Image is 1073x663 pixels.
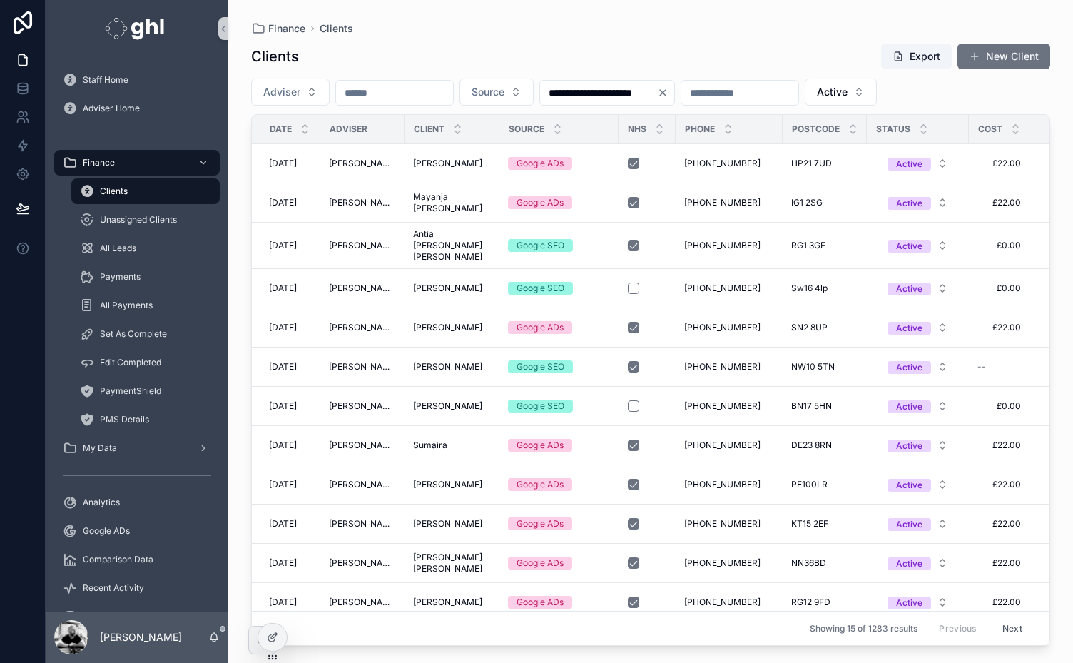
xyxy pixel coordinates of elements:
a: RG12 9FD [791,597,858,608]
span: Unassigned Clients [100,214,177,226]
span: NN36BD [791,557,826,569]
div: Google ADs [517,517,564,530]
a: [PERSON_NAME] [329,197,396,208]
span: Adviser [330,123,367,135]
a: NW10 5TN [791,361,858,373]
span: [PERSON_NAME] [413,158,482,169]
a: Google ADs [508,596,610,609]
a: [DATE] [269,479,312,490]
a: Google ADs [508,157,610,170]
a: £22.00 [977,479,1021,490]
span: [DATE] [269,557,297,569]
span: Showing 15 of 1283 results [810,623,917,634]
a: Sumaira [413,440,491,451]
span: [DATE] [269,158,297,169]
img: App logo [105,17,168,40]
div: Active [896,240,922,253]
span: [PERSON_NAME] [329,479,396,490]
a: Data Integrity [54,604,220,629]
a: [PERSON_NAME] [413,158,491,169]
h1: Clients [251,46,299,66]
span: £0.00 [977,283,1021,294]
span: NW10 5TN [791,361,835,373]
div: Google ADs [517,596,564,609]
button: Select Button [876,151,960,176]
a: Select Button [875,314,960,341]
a: [DATE] [269,400,312,412]
span: Client [414,123,444,135]
a: £22.00 [977,518,1021,530]
a: Edit Completed [71,350,220,375]
a: £22.00 [977,197,1021,208]
span: PaymentShield [100,385,161,397]
span: [PHONE_NUMBER] [684,283,761,294]
span: [DATE] [269,240,297,251]
span: [DATE] [269,361,297,373]
span: Source [472,85,504,99]
div: Active [896,479,922,492]
div: Google ADs [517,439,564,452]
span: [PERSON_NAME] [329,361,396,373]
div: Active [896,361,922,374]
span: Sw16 4lp [791,283,828,294]
a: [DATE] [269,597,312,608]
a: [PHONE_NUMBER] [684,557,774,569]
span: [PERSON_NAME] [413,322,482,333]
a: Set As Complete [71,321,220,347]
button: Select Button [876,511,960,537]
div: Active [896,518,922,531]
span: Status [876,123,910,135]
button: Export [881,44,952,69]
div: Active [896,597,922,609]
span: [DATE] [269,440,297,451]
a: [DATE] [269,518,312,530]
a: [PHONE_NUMBER] [684,440,774,451]
a: Mayanja [PERSON_NAME] [413,191,491,214]
span: Date [270,123,292,135]
a: Select Button [875,150,960,177]
button: Select Button [805,79,877,106]
span: [DATE] [269,283,297,294]
a: [PERSON_NAME] [413,283,491,294]
span: [PHONE_NUMBER] [684,479,761,490]
span: £22.00 [977,158,1021,169]
a: [PHONE_NUMBER] [684,361,774,373]
a: [PERSON_NAME] [329,440,396,451]
p: [PERSON_NAME] [100,630,182,644]
a: NN36BD [791,557,858,569]
span: All Payments [100,300,153,311]
span: [DATE] [269,197,297,208]
a: [PHONE_NUMBER] [684,400,774,412]
div: Google SEO [517,360,564,373]
a: My Data [54,435,220,461]
span: [PHONE_NUMBER] [684,557,761,569]
a: RG1 3GF [791,240,858,251]
span: £22.00 [977,557,1021,569]
span: NHS [628,123,646,135]
span: £0.00 [977,240,1021,251]
span: [PERSON_NAME] [413,479,482,490]
div: Active [896,322,922,335]
a: [PERSON_NAME] [413,400,491,412]
span: Set As Complete [100,328,167,340]
a: [PERSON_NAME] [413,479,491,490]
a: Adviser Home [54,96,220,121]
a: Finance [251,21,305,36]
a: Select Button [875,550,960,577]
span: [PERSON_NAME] [329,400,396,412]
span: Cost [978,123,1002,135]
a: Google ADs [508,517,610,530]
div: Active [896,400,922,413]
div: Google SEO [517,282,564,295]
a: Google ADs [508,478,610,491]
span: RG1 3GF [791,240,825,251]
a: Clients [320,21,353,36]
span: Staff Home [83,74,128,86]
span: [PERSON_NAME] [329,322,396,333]
div: scrollable content [46,57,228,612]
span: [DATE] [269,518,297,530]
a: PMS Details [71,407,220,432]
a: [PERSON_NAME] [413,361,491,373]
button: Select Button [876,589,960,615]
